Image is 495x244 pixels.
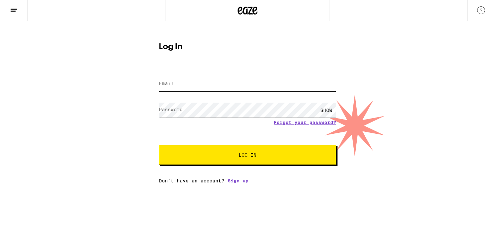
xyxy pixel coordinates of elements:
a: Forgot your password? [274,120,336,125]
div: Don't have an account? [159,178,336,183]
span: Hi. Need any help? [4,5,48,10]
h1: Log In [159,43,336,51]
input: Email [159,76,336,91]
label: Email [159,81,174,86]
div: SHOW [316,103,336,118]
label: Password [159,107,183,112]
span: Log In [239,153,256,157]
button: Log In [159,145,336,165]
a: Sign up [228,178,248,183]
